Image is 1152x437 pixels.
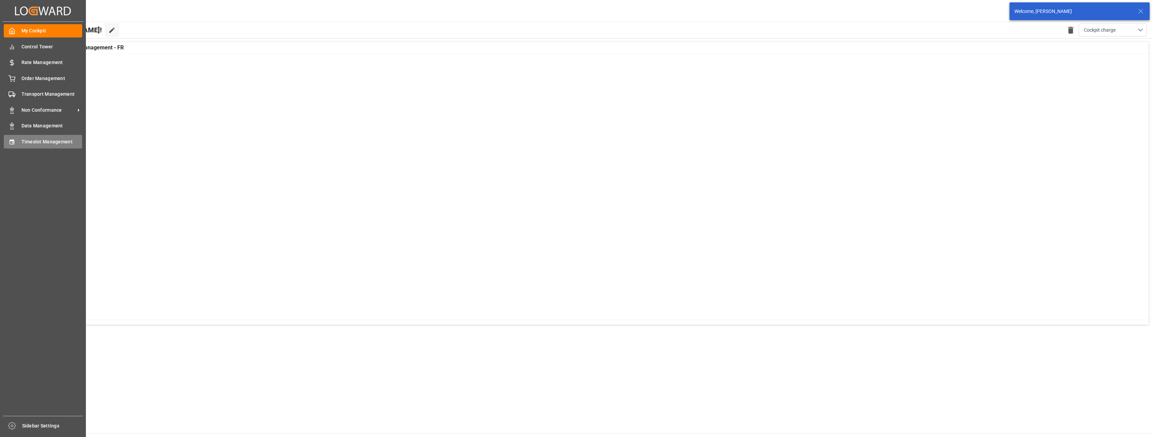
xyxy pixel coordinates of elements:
[21,138,82,145] span: Timeslot Management
[21,75,82,82] span: Order Management
[1014,8,1132,15] div: Welcome, [PERSON_NAME]
[1084,27,1116,34] span: Cockpit charge
[4,56,82,69] a: Rate Management
[4,40,82,53] a: Control Tower
[21,122,82,129] span: Data Management
[4,88,82,101] a: Transport Management
[4,72,82,85] a: Order Management
[29,24,102,36] span: Hello [PERSON_NAME]!
[22,422,83,430] span: Sidebar Settings
[4,24,82,37] a: My Cockpit
[21,107,75,114] span: Non Conformance
[21,91,82,98] span: Transport Management
[4,119,82,132] a: Data Management
[21,43,82,50] span: Control Tower
[4,135,82,148] a: Timeslot Management
[1079,24,1147,36] button: open menu
[21,59,82,66] span: Rate Management
[21,27,82,34] span: My Cockpit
